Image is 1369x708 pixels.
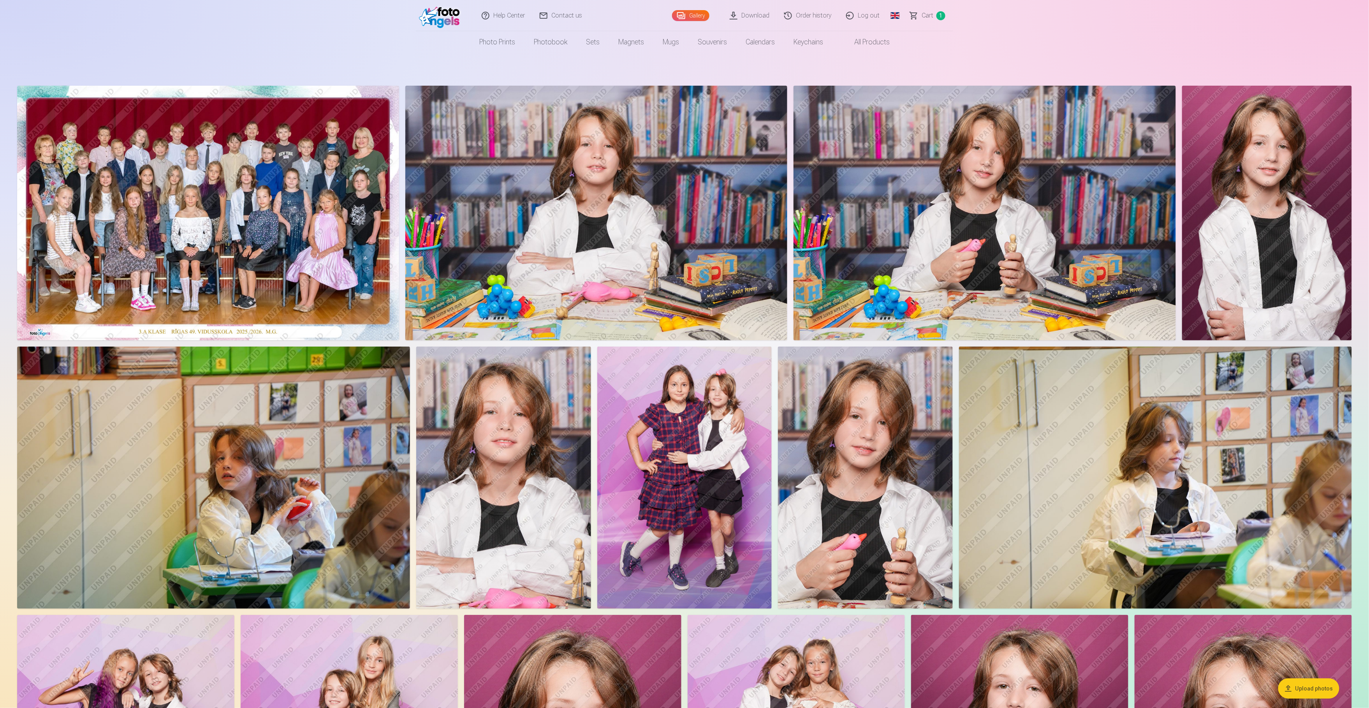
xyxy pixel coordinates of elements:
button: Upload photos [1278,678,1339,699]
a: All products [832,31,899,53]
a: Mugs [653,31,688,53]
img: /fa1 [419,3,464,28]
a: Calendars [736,31,784,53]
a: Magnets [609,31,653,53]
span: 1 [936,11,945,20]
a: Photobook [524,31,577,53]
a: Photo prints [470,31,524,53]
span: Сart [922,11,933,20]
a: Sets [577,31,609,53]
a: Keychains [784,31,832,53]
a: Gallery [672,10,709,21]
a: Souvenirs [688,31,736,53]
